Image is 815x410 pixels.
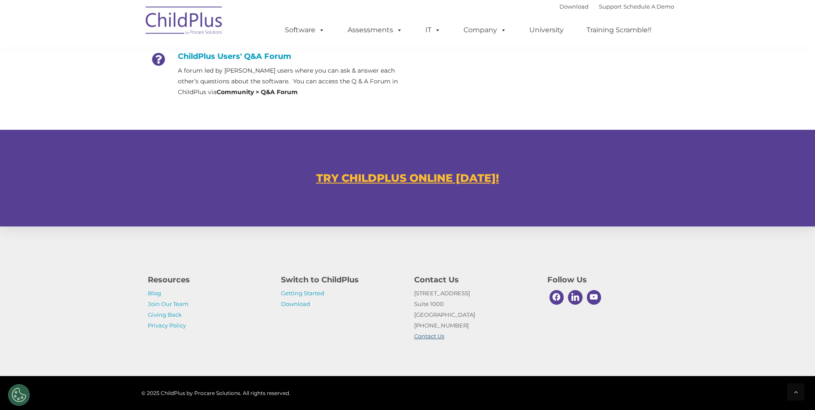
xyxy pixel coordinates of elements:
a: University [521,21,572,39]
a: Youtube [585,288,604,307]
a: Download [559,3,589,10]
a: TRY CHILDPLUS ONLINE [DATE]! [316,171,499,184]
h4: Switch to ChildPlus [281,274,401,286]
a: Blog [148,290,161,297]
a: Linkedin [566,288,585,307]
a: Support [599,3,622,10]
h4: Contact Us [414,274,534,286]
img: ChildPlus by Procare Solutions [141,0,227,43]
a: Giving Back [148,311,182,318]
a: IT [417,21,449,39]
font: | [559,3,674,10]
h4: Follow Us [547,274,668,286]
h4: ChildPlus Users' Q&A Forum [148,52,401,61]
a: Contact Us [414,333,444,340]
a: Download [281,300,310,307]
h4: Resources [148,274,268,286]
button: Cookies Settings [8,384,30,406]
a: Getting Started [281,290,324,297]
a: Privacy Policy [148,322,186,329]
p: A forum led by [PERSON_NAME] users where you can ask & answer each other’s questions about the so... [178,65,401,98]
a: Assessments [339,21,411,39]
a: Join Our Team [148,300,189,307]
a: Schedule A Demo [623,3,674,10]
a: Software [276,21,333,39]
strong: Community > Q&A Forum [217,88,298,96]
a: Training Scramble!! [578,21,660,39]
a: Company [455,21,515,39]
a: Facebook [547,288,566,307]
p: [STREET_ADDRESS] Suite 1000 [GEOGRAPHIC_DATA] [PHONE_NUMBER] [414,288,534,342]
span: © 2025 ChildPlus by Procare Solutions. All rights reserved. [141,390,290,396]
